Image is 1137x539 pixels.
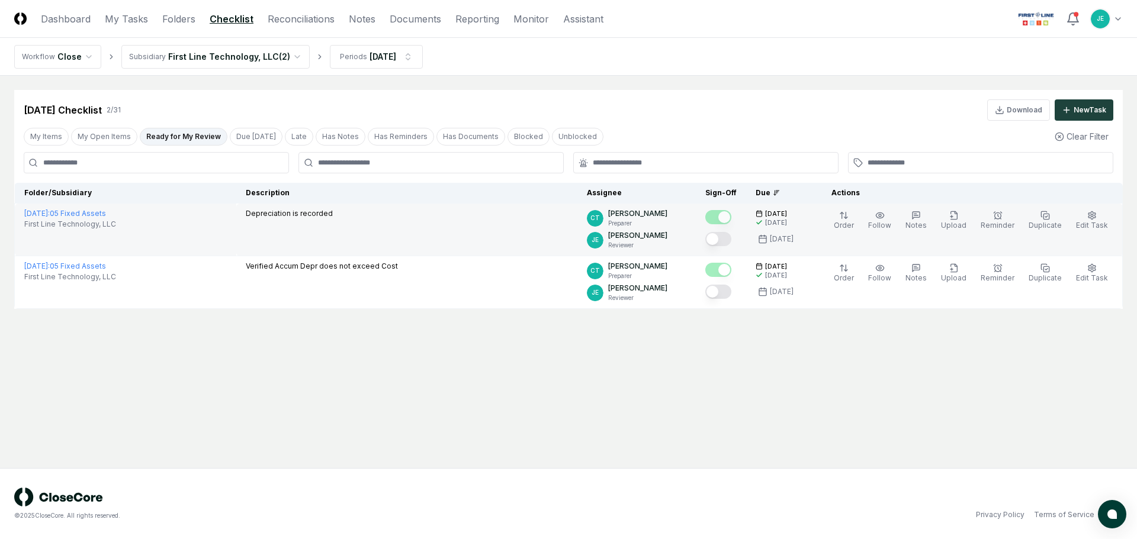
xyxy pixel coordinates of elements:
button: Notes [903,261,929,286]
a: Reconciliations [268,12,335,26]
a: Monitor [513,12,549,26]
span: JE [592,288,599,297]
a: Reporting [455,12,499,26]
img: logo [14,488,103,506]
span: [DATE] [765,209,787,218]
button: Mark complete [705,210,731,224]
button: Clear Filter [1050,125,1113,147]
p: Reviewer [608,293,667,302]
button: NewTask [1055,99,1113,121]
th: Folder/Subsidiary [15,183,236,204]
button: My Open Items [71,128,137,146]
th: Sign-Off [696,183,746,204]
button: Blocked [508,128,550,146]
span: [DATE] : [24,209,50,218]
span: Notes [905,221,927,230]
span: Reminder [981,273,1014,282]
a: Dashboard [41,12,91,26]
a: Folders [162,12,195,26]
p: Preparer [608,219,667,228]
span: Notes [905,273,927,282]
p: Depreciation is recorded [246,208,333,219]
span: Edit Task [1076,273,1108,282]
span: JE [1097,14,1104,23]
p: [PERSON_NAME] [608,208,667,219]
button: My Items [24,128,69,146]
div: New Task [1074,105,1106,115]
span: Duplicate [1029,221,1062,230]
a: [DATE]:05 Fixed Assets [24,209,106,218]
div: 2 / 31 [107,105,121,115]
span: Duplicate [1029,273,1062,282]
span: CT [590,266,600,275]
button: Has Documents [436,128,505,146]
div: [DATE] [370,50,396,63]
button: JE [1090,8,1111,30]
button: Late [285,128,313,146]
div: [DATE] Checklist [24,103,102,117]
span: Order [834,273,854,282]
span: First Line Technology, LLC [24,272,116,282]
button: Notes [903,208,929,233]
button: Reminder [978,208,1017,233]
span: Edit Task [1076,221,1108,230]
button: Upload [939,261,969,286]
button: Unblocked [552,128,603,146]
button: Order [831,261,856,286]
button: Periods[DATE] [330,45,423,69]
a: [DATE]:05 Fixed Assets [24,262,106,270]
span: [DATE] [765,262,787,271]
span: Follow [868,273,891,282]
nav: breadcrumb [14,45,423,69]
span: First Line Technology, LLC [24,219,116,230]
span: Order [834,221,854,230]
a: Terms of Service [1034,509,1094,520]
p: [PERSON_NAME] [608,230,667,241]
a: Assistant [563,12,603,26]
th: Description [236,183,577,204]
div: Subsidiary [129,51,166,62]
img: First Line Technology logo [1016,9,1056,28]
div: Periods [340,51,367,62]
p: Reviewer [608,241,667,250]
button: Follow [866,208,894,233]
button: Due Today [230,128,282,146]
span: [DATE] : [24,262,50,270]
div: [DATE] [770,286,794,297]
div: [DATE] [765,218,787,227]
span: Follow [868,221,891,230]
button: Has Reminders [368,128,434,146]
span: Upload [941,273,966,282]
button: Mark complete [705,232,731,246]
button: Has Notes [316,128,365,146]
div: Workflow [22,51,55,62]
div: Due [756,188,803,198]
p: Preparer [608,272,667,280]
button: Mark complete [705,285,731,299]
button: Duplicate [1026,261,1064,286]
div: [DATE] [770,234,794,244]
button: Ready for My Review [140,128,227,146]
button: Upload [939,208,969,233]
button: Mark complete [705,263,731,277]
p: [PERSON_NAME] [608,261,667,272]
a: Privacy Policy [976,509,1024,520]
a: Notes [349,12,375,26]
img: Logo [14,12,27,25]
span: Upload [941,221,966,230]
span: JE [592,235,599,244]
button: atlas-launcher [1098,500,1126,528]
div: [DATE] [765,271,787,280]
a: Documents [390,12,441,26]
button: Follow [866,261,894,286]
button: Edit Task [1074,261,1110,286]
p: Verified Accum Depr does not exceed Cost [246,261,398,272]
p: [PERSON_NAME] [608,283,667,293]
div: © 2025 CloseCore. All rights reserved. [14,511,568,520]
button: Order [831,208,856,233]
button: Edit Task [1074,208,1110,233]
a: Checklist [210,12,253,26]
button: Duplicate [1026,208,1064,233]
span: CT [590,214,600,222]
th: Assignee [577,183,696,204]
